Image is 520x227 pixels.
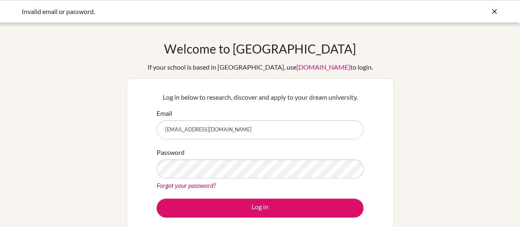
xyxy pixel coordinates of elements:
[22,7,375,16] div: Invalid email or password.
[157,108,172,118] label: Email
[157,181,216,189] a: Forgot your password?
[148,62,373,72] div: If your school is based in [GEOGRAPHIC_DATA], use to login.
[157,147,185,157] label: Password
[157,199,363,218] button: Log in
[157,92,363,102] p: Log in below to research, discover and apply to your dream university.
[296,63,350,71] a: [DOMAIN_NAME]
[164,41,356,56] h1: Welcome to [GEOGRAPHIC_DATA]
